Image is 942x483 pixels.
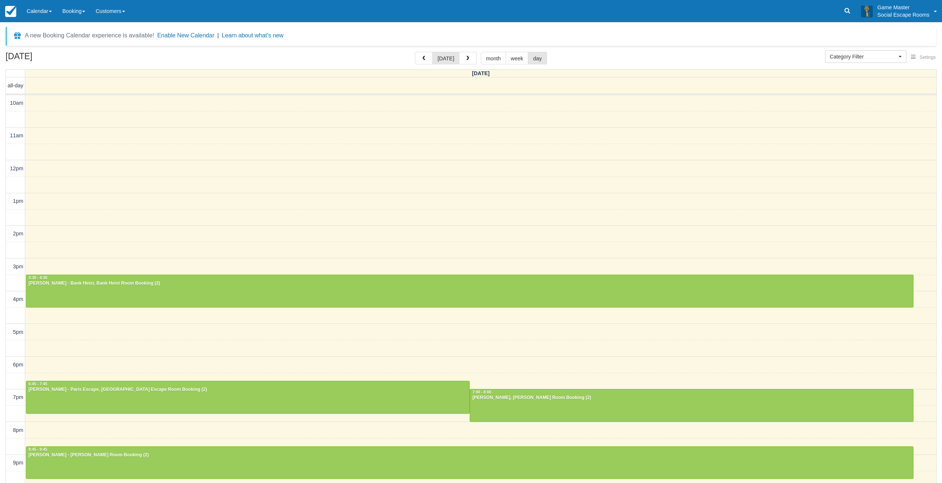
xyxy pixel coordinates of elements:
button: [DATE] [432,52,459,64]
button: Category Filter [825,50,906,63]
a: Learn about what's new [222,32,284,38]
div: A new Booking Calendar experience is available! [25,31,154,40]
button: day [528,52,547,64]
span: 5pm [13,329,23,335]
div: [PERSON_NAME] - Bank Heist, Bank Heist Room Booking (2) [28,281,911,286]
span: 10am [10,100,23,106]
a: 8:45 - 9:45[PERSON_NAME] - [PERSON_NAME] Room Booking (2) [26,446,913,479]
div: [PERSON_NAME] - Paris Escape, [GEOGRAPHIC_DATA] Escape Room Booking (2) [28,387,467,393]
span: Settings [920,55,936,60]
img: A3 [861,5,873,17]
span: 1pm [13,198,23,204]
img: checkfront-main-nav-mini-logo.png [5,6,16,17]
button: Settings [906,52,940,63]
button: week [506,52,529,64]
a: 7:00 - 8:00[PERSON_NAME], [PERSON_NAME] Room Booking (2) [470,389,913,422]
span: 11am [10,133,23,138]
a: 3:30 - 4:30[PERSON_NAME] - Bank Heist, Bank Heist Room Booking (2) [26,275,913,307]
span: 9pm [13,460,23,466]
span: 7pm [13,394,23,400]
p: Game Master [877,4,929,11]
span: 6:45 - 7:45 [29,382,47,386]
div: [PERSON_NAME] - [PERSON_NAME] Room Booking (2) [28,452,911,458]
span: 12pm [10,165,23,171]
span: 3:30 - 4:30 [29,276,47,280]
span: 2pm [13,231,23,237]
p: Social Escape Rooms [877,11,929,19]
button: month [481,52,506,64]
span: 8pm [13,427,23,433]
span: all-day [8,83,23,88]
div: [PERSON_NAME], [PERSON_NAME] Room Booking (2) [472,395,911,401]
span: 8:45 - 9:45 [29,447,47,452]
span: [DATE] [472,70,490,76]
span: | [217,32,219,38]
span: 6pm [13,362,23,368]
span: Category Filter [830,53,897,60]
span: 7:00 - 8:00 [472,390,491,394]
a: 6:45 - 7:45[PERSON_NAME] - Paris Escape, [GEOGRAPHIC_DATA] Escape Room Booking (2) [26,381,470,413]
span: 3pm [13,264,23,269]
h2: [DATE] [6,52,99,66]
span: 4pm [13,296,23,302]
button: Enable New Calendar [157,32,214,39]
